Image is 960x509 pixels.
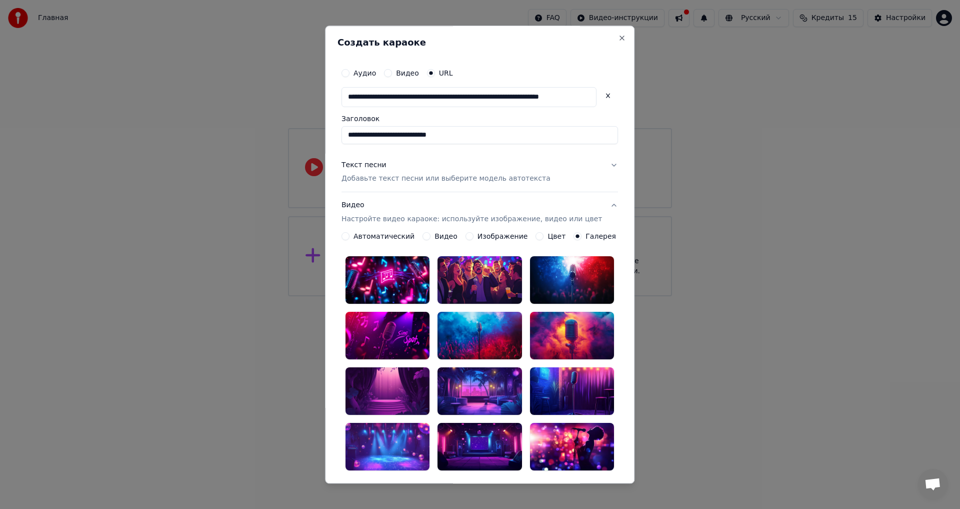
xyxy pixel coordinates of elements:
[439,70,453,77] label: URL
[586,233,616,240] label: Галерея
[341,152,618,192] button: Текст песниДобавьте текст песни или выберите модель автотекста
[396,70,419,77] label: Видео
[341,115,618,122] label: Заголовок
[434,233,457,240] label: Видео
[341,193,618,233] button: ВидеоНастройте видео караоке: используйте изображение, видео или цвет
[341,160,386,170] div: Текст песни
[474,482,574,489] label: Подгонка
[341,215,602,225] p: Настройте видео караоке: используйте изображение, видео или цвет
[345,482,470,489] label: Разрешение
[477,233,528,240] label: Изображение
[337,38,622,47] h2: Создать караоке
[341,174,550,184] p: Добавьте текст песни или выберите модель автотекста
[353,233,414,240] label: Автоматический
[341,201,602,225] div: Видео
[353,70,376,77] label: Аудио
[548,233,566,240] label: Цвет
